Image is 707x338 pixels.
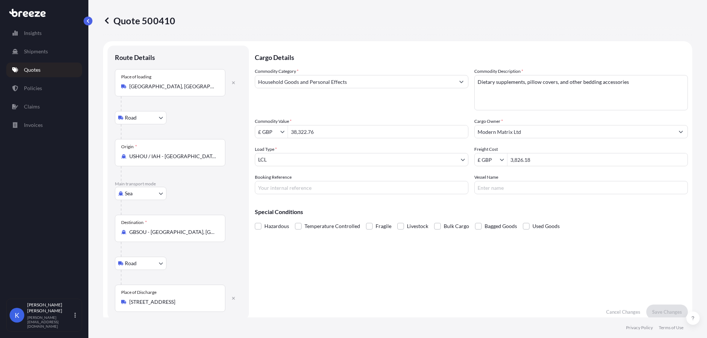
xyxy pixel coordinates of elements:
[646,305,688,319] button: Save Changes
[24,103,40,110] p: Claims
[115,111,166,124] button: Select transport
[626,325,653,331] a: Privacy Policy
[258,156,267,163] span: LCL
[125,114,137,121] span: Road
[115,187,166,200] button: Select transport
[255,75,455,88] input: Select a commodity type
[121,74,151,80] div: Place of loading
[27,302,73,314] p: [PERSON_NAME] [PERSON_NAME]
[474,75,688,110] textarea: Dietary supplements, pillow covers, and other bedding accessories
[129,83,216,90] input: Place of loading
[15,312,19,319] span: K
[24,66,41,74] p: Quotes
[474,174,498,181] label: Vessel Name
[288,125,468,138] input: Type amount
[129,153,216,160] input: Origin
[255,174,292,181] label: Booking Reference
[500,156,507,163] button: Show suggestions
[674,125,687,138] button: Show suggestions
[532,221,560,232] span: Used Goods
[6,26,82,40] a: Insights
[255,125,280,138] input: Commodity Value
[125,190,133,197] span: Sea
[129,228,216,236] input: Destination
[255,118,292,125] label: Commodity Value
[407,221,428,232] span: Livestock
[255,146,277,153] span: Load Type
[6,99,82,114] a: Claims
[24,48,48,55] p: Shipments
[474,146,498,153] label: Freight Cost
[280,128,288,135] button: Show suggestions
[125,260,137,267] span: Road
[115,257,166,270] button: Select transport
[27,315,73,328] p: [PERSON_NAME][EMAIL_ADDRESS][DOMAIN_NAME]
[6,118,82,132] a: Invoices
[24,29,42,37] p: Insights
[121,144,137,150] div: Origin
[115,53,155,62] p: Route Details
[659,325,683,331] a: Terms of Use
[474,181,688,194] input: Enter name
[255,68,299,75] label: Commodity Category
[129,298,216,306] input: Place of Discharge
[652,308,682,316] p: Save Changes
[264,221,289,232] span: Hazardous
[255,46,688,68] p: Cargo Details
[6,63,82,77] a: Quotes
[474,118,503,125] label: Cargo Owner
[24,121,43,129] p: Invoices
[255,209,688,215] p: Special Conditions
[6,81,82,96] a: Policies
[121,220,147,225] div: Destination
[455,75,468,88] button: Show suggestions
[485,221,517,232] span: Bagged Goods
[24,85,42,92] p: Policies
[600,305,646,319] button: Cancel Changes
[121,289,156,295] div: Place of Discharge
[115,181,242,187] p: Main transport mode
[507,153,687,166] input: Enter amount
[255,181,468,194] input: Your internal reference
[305,221,360,232] span: Temperature Controlled
[103,15,175,26] p: Quote 500410
[474,68,523,75] label: Commodity Description
[444,221,469,232] span: Bulk Cargo
[606,308,640,316] p: Cancel Changes
[475,153,500,166] input: Freight Cost
[475,125,674,138] input: Full name
[6,44,82,59] a: Shipments
[255,153,468,166] button: LCL
[376,221,391,232] span: Fragile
